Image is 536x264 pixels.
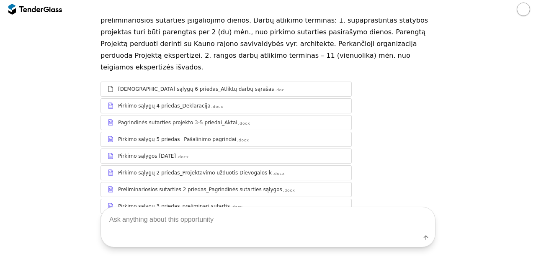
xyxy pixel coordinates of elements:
[237,138,249,143] div: .docx
[100,115,352,130] a: Pagrindinės sutarties projekto 3-5 priedai_Aktai.docx
[118,86,274,92] div: [DEMOGRAPHIC_DATA] sąlygų 6 priedas_Atliktų darbų sąrašas
[275,87,284,93] div: .doc
[100,82,352,97] a: [DEMOGRAPHIC_DATA] sąlygų 6 priedas_Atliktų darbų sąrašas.doc
[100,132,352,147] a: Pirkimo sąlygų 5 priedas _Pašalinimo pagrindai.docx
[118,119,237,126] div: Pagrindinės sutarties projekto 3-5 priedai_Aktai
[100,149,352,164] a: Pirkimo sąlygos [DATE].docx
[118,153,176,159] div: Pirkimo sąlygos [DATE]
[100,182,352,197] a: Preliminariosios sutarties 2 priedas_Pagrindinės sutarties sąlygos.docx
[100,98,352,113] a: Pirkimo sąlygų 4 priedas_Deklaracija.docx
[211,104,224,110] div: .docx
[238,121,250,126] div: .docx
[177,154,189,160] div: .docx
[283,188,295,193] div: .docx
[273,171,285,177] div: .docx
[118,103,211,109] div: Pirkimo sąlygų 4 priedas_Deklaracija
[118,186,282,193] div: Preliminariosios sutarties 2 priedas_Pagrindinės sutarties sąlygos
[118,136,236,143] div: Pirkimo sąlygų 5 priedas _Pašalinimo pagrindai
[100,165,352,180] a: Pirkimo sąlygų 2 priedas_Projektavimo užduotis Dievogalos k.docx
[118,169,272,176] div: Pirkimo sąlygų 2 priedas_Projektavimo užduotis Dievogalos k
